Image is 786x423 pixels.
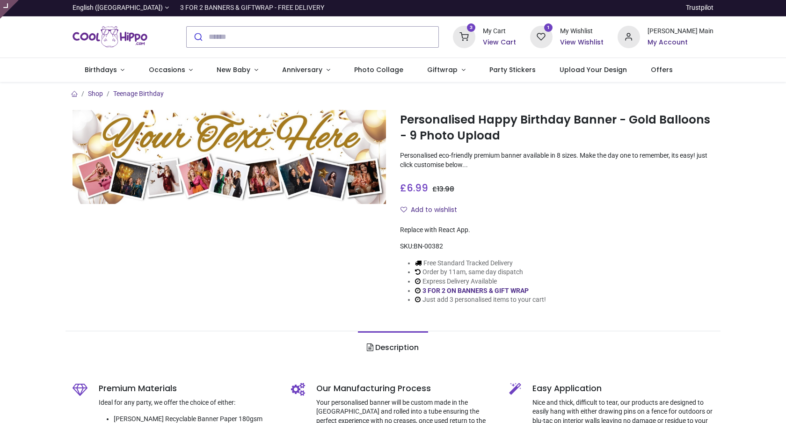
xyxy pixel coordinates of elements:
a: 1 [530,32,553,40]
h5: Our Manufacturing Process [316,383,495,394]
sup: 1 [544,23,553,32]
button: Submit [187,27,209,47]
div: 3 FOR 2 BANNERS & GIFTWRAP - FREE DELIVERY [180,3,324,13]
span: £ [432,184,454,194]
a: Birthdays [73,58,137,82]
button: Add to wishlistAdd to wishlist [400,202,465,218]
span: 6.99 [407,181,428,195]
h5: Easy Application [532,383,713,394]
li: Order by 11am, same day dispatch [415,268,546,277]
a: View Cart [483,38,516,47]
span: Birthdays [85,65,117,74]
a: Teenage Birthday [113,90,164,97]
div: My Cart [483,27,516,36]
a: Anniversary [270,58,342,82]
li: Free Standard Tracked Delivery [415,259,546,268]
a: View Wishlist [560,38,604,47]
a: Occasions [137,58,205,82]
p: Personalised eco-friendly premium banner available in 8 sizes. Make the day one to remember, its ... [400,151,713,169]
span: £ [400,181,428,195]
img: Personalised Happy Birthday Banner - Gold Balloons - 9 Photo Upload [73,110,386,204]
a: 3 [453,32,475,40]
span: Photo Collage [354,65,403,74]
span: 13.98 [437,184,454,194]
sup: 3 [467,23,476,32]
span: Giftwrap [427,65,458,74]
i: Add to wishlist [400,206,407,213]
span: Party Stickers [489,65,536,74]
h1: Personalised Happy Birthday Banner - Gold Balloons - 9 Photo Upload [400,112,713,144]
div: [PERSON_NAME] Main [648,27,713,36]
h5: Premium Materials [99,383,277,394]
p: Ideal for any party, we offer the choice of either: [99,398,277,408]
a: Description [358,331,428,364]
span: Anniversary [282,65,322,74]
a: Shop [88,90,103,97]
img: Cool Hippo [73,24,147,50]
a: Giftwrap [415,58,477,82]
a: Logo of Cool Hippo [73,24,147,50]
li: Just add 3 personalised items to your cart! [415,295,546,305]
span: Offers [651,65,673,74]
span: Occasions [149,65,185,74]
span: BN-00382 [414,242,443,250]
span: Upload Your Design [560,65,627,74]
li: Express Delivery Available [415,277,546,286]
div: Replace with React App. [400,226,713,235]
a: My Account [648,38,713,47]
a: Trustpilot [686,3,713,13]
a: 3 FOR 2 ON BANNERS & GIFT WRAP [422,287,529,294]
a: English ([GEOGRAPHIC_DATA]) [73,3,169,13]
span: New Baby [217,65,250,74]
div: SKU: [400,242,713,251]
div: My Wishlist [560,27,604,36]
a: New Baby [205,58,270,82]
